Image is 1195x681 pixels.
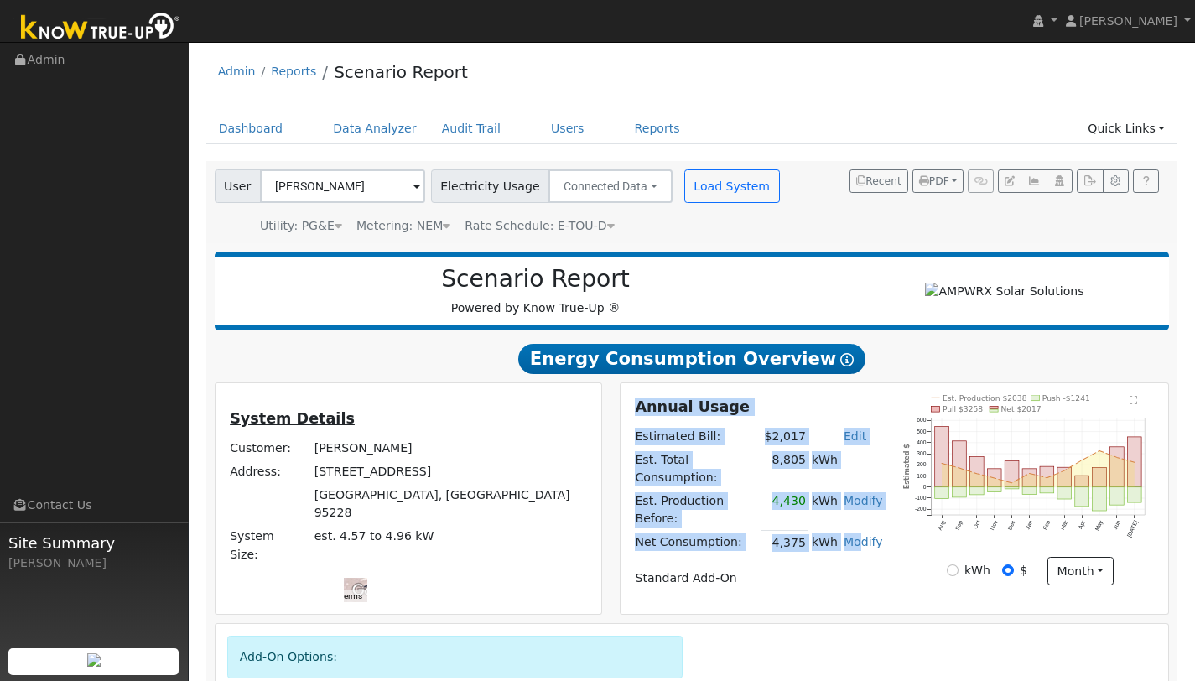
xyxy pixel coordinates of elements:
rect: onclick="" [1075,487,1089,507]
a: Modify [844,535,883,548]
rect: onclick="" [1110,447,1125,487]
a: Edit [844,429,866,443]
span: PDF [919,175,949,187]
circle: onclick="" [994,477,996,480]
div: Add-On Options: [227,636,683,678]
td: System Size: [227,525,312,566]
text: Est. Production $2038 [943,393,1027,403]
button: Edit User [998,169,1021,193]
circle: onclick="" [1099,450,1101,452]
text: Oct [972,519,981,530]
td: Standard Add-On [632,567,886,590]
rect: onclick="" [1005,487,1020,489]
rect: onclick="" [988,487,1002,492]
rect: onclick="" [970,457,985,487]
rect: onclick="" [953,441,967,487]
a: Users [538,113,597,144]
text: 100 [917,473,927,479]
div: Utility: PG&E [260,217,342,235]
td: [GEOGRAPHIC_DATA], [GEOGRAPHIC_DATA] 95228 [311,484,590,525]
input: Select a User [260,169,425,203]
rect: onclick="" [1040,466,1054,487]
td: Address: [227,460,312,484]
td: [STREET_ADDRESS] [311,460,590,484]
text: Pull $3258 [943,404,983,413]
u: Annual Usage [635,398,749,415]
a: Reports [271,65,316,78]
text: -200 [915,507,927,512]
text: 400 [917,439,927,445]
rect: onclick="" [1110,487,1125,505]
h2: Scenario Report [231,265,839,294]
text: 500 [917,429,927,434]
rect: onclick="" [970,487,985,495]
td: Net Consumption: [632,531,761,555]
text: Apr [1078,519,1088,531]
td: Est. Production Before: [632,490,761,531]
text: 300 [917,450,927,456]
td: 4,375 [761,531,808,555]
u: System Details [230,410,355,427]
text: May [1094,519,1105,532]
img: AMPWRX Solar Solutions [925,283,1083,300]
span: est. 4.57 to 4.96 kW [314,529,434,543]
a: Data Analyzer [320,113,429,144]
circle: onclick="" [1116,456,1119,459]
button: Connected Data [548,169,673,203]
text: Mar [1060,519,1070,531]
rect: onclick="" [1023,487,1037,495]
img: retrieve [87,653,101,667]
button: Recent [849,169,908,193]
circle: onclick="" [1063,470,1066,472]
circle: onclick="" [1046,477,1048,480]
div: Powered by Know True-Up ® [223,265,849,317]
td: kWh [808,490,840,531]
rect: onclick="" [1093,487,1107,511]
button: Multi-Series Graph [1021,169,1047,193]
a: Scenario Report [334,62,468,82]
a: Dashboard [206,113,296,144]
label: kWh [964,562,990,580]
div: [PERSON_NAME] [8,554,179,572]
button: month [1047,557,1114,585]
a: Quick Links [1075,113,1177,144]
td: Est. Total Consumption: [632,448,761,489]
text: Aug [937,519,947,531]
td: [PERSON_NAME] [311,436,590,460]
rect: onclick="" [988,469,1002,487]
rect: onclick="" [1093,468,1107,487]
button: Settings [1103,169,1129,193]
a: Terms (opens in new tab) [339,591,362,600]
circle: onclick="" [1134,461,1136,464]
td: Estimated Bill: [632,424,761,448]
td: 4,430 [761,490,808,531]
span: [PERSON_NAME] [1079,14,1177,28]
td: $2,017 [761,424,808,448]
td: kWh [808,448,886,489]
input: $ [1002,564,1014,576]
input: kWh [947,564,959,576]
img: Know True-Up [13,9,189,47]
text: 600 [917,418,927,424]
rect: onclick="" [1040,487,1054,493]
span: User [215,169,261,203]
i: Show Help [840,353,854,366]
rect: onclick="" [953,487,967,497]
span: Alias: H2ETOUDN [465,219,614,232]
rect: onclick="" [1075,476,1089,487]
span: Electricity Usage [431,169,549,203]
td: 8,805 [761,448,808,489]
label: $ [1020,562,1027,580]
rect: onclick="" [935,487,949,499]
text: Nov [990,519,1000,531]
rect: onclick="" [935,427,949,487]
img: Google [348,580,403,602]
text: Net $2017 [1001,404,1042,413]
button: Login As [1047,169,1073,193]
text: -100 [915,495,927,501]
text: Dec [1007,519,1017,531]
span: Energy Consumption Overview [518,344,865,374]
a: Reports [622,113,693,144]
rect: onclick="" [1023,469,1037,487]
a: Audit Trail [429,113,513,144]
